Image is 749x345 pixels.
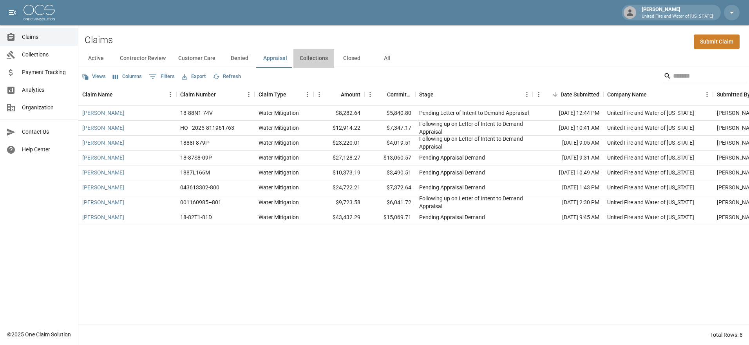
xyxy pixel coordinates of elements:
[180,71,208,83] button: Export
[176,84,255,105] div: Claim Number
[24,5,55,20] img: ocs-logo-white-transparent.png
[82,84,113,105] div: Claim Name
[259,139,299,147] div: Water Mitigation
[533,121,603,136] div: [DATE] 10:41 AM
[259,109,299,117] div: Water Mitigation
[603,84,713,105] div: Company Name
[364,210,415,225] div: $15,069.71
[607,213,694,221] div: United Fire and Water of Louisiana
[82,109,124,117] a: [PERSON_NAME]
[694,34,740,49] a: Submit Claim
[313,89,325,100] button: Menu
[313,136,364,151] div: $23,220.01
[180,139,209,147] div: 1888F879P
[419,109,529,117] div: Pending Letter of Intent to Demand Appraisal
[82,213,124,221] a: [PERSON_NAME]
[313,210,364,225] div: $43,432.29
[259,213,299,221] div: Water Mitigation
[642,13,713,20] p: United Fire and Water of [US_STATE]
[180,183,219,191] div: 043613302-800
[22,68,72,76] span: Payment Tracking
[313,195,364,210] div: $9,723.58
[419,84,434,105] div: Stage
[80,71,108,83] button: Views
[211,71,243,83] button: Refresh
[180,154,212,162] div: 18-87S8-09P
[313,180,364,195] div: $24,722.21
[607,124,694,132] div: United Fire and Water of Louisiana
[664,70,747,84] div: Search
[257,49,293,68] button: Appraisal
[647,89,658,100] button: Sort
[22,145,72,154] span: Help Center
[533,136,603,151] div: [DATE] 9:05 AM
[364,180,415,195] div: $7,372.64
[364,84,415,105] div: Committed Amount
[172,49,222,68] button: Customer Care
[607,139,694,147] div: United Fire and Water of Louisiana
[607,183,694,191] div: United Fire and Water of Louisiana
[222,49,257,68] button: Denied
[607,109,694,117] div: United Fire and Water of Louisiana
[313,121,364,136] div: $12,914.22
[419,183,485,191] div: Pending Appraisal Demand
[364,121,415,136] div: $7,347.17
[561,84,599,105] div: Date Submitted
[114,49,172,68] button: Contractor Review
[533,180,603,195] div: [DATE] 1:43 PM
[82,198,124,206] a: [PERSON_NAME]
[607,154,694,162] div: United Fire and Water of Louisiana
[216,89,227,100] button: Sort
[330,89,341,100] button: Sort
[607,169,694,176] div: United Fire and Water of Louisiana
[550,89,561,100] button: Sort
[302,89,313,100] button: Menu
[364,136,415,151] div: $4,019.51
[111,71,144,83] button: Select columns
[607,84,647,105] div: Company Name
[364,195,415,210] div: $6,041.72
[334,49,369,68] button: Closed
[180,198,221,206] div: 001160985–801
[387,84,411,105] div: Committed Amount
[259,198,299,206] div: Water Mitigation
[533,89,545,100] button: Menu
[419,135,529,151] div: Following up on Letter of Intent to Demand Appraisal
[259,124,299,132] div: Water Mitigation
[341,84,360,105] div: Amount
[364,165,415,180] div: $3,490.51
[364,106,415,121] div: $5,840.80
[607,198,694,206] div: United Fire and Water of Louisiana
[147,71,177,83] button: Show filters
[180,109,213,117] div: 18-88N1-74V
[293,49,334,68] button: Collections
[521,89,533,100] button: Menu
[364,151,415,165] div: $13,060.57
[533,151,603,165] div: [DATE] 9:31 AM
[533,106,603,121] div: [DATE] 12:44 PM
[419,194,529,210] div: Following up on Letter of Intent to Demand Appraisal
[419,154,485,162] div: Pending Appraisal Demand
[533,210,603,225] div: [DATE] 9:45 AM
[5,5,20,20] button: open drawer
[434,89,445,100] button: Sort
[82,154,124,162] a: [PERSON_NAME]
[7,330,71,338] div: © 2025 One Claim Solution
[22,128,72,136] span: Contact Us
[286,89,297,100] button: Sort
[22,103,72,112] span: Organization
[419,169,485,176] div: Pending Appraisal Demand
[701,89,713,100] button: Menu
[255,84,313,105] div: Claim Type
[85,34,113,46] h2: Claims
[180,213,212,221] div: 18-82T1-81D
[533,195,603,210] div: [DATE] 2:30 PM
[376,89,387,100] button: Sort
[419,213,485,221] div: Pending Appraisal Demand
[313,84,364,105] div: Amount
[82,169,124,176] a: [PERSON_NAME]
[259,154,299,162] div: Water Mitigation
[313,106,364,121] div: $8,282.64
[313,151,364,165] div: $27,128.27
[243,89,255,100] button: Menu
